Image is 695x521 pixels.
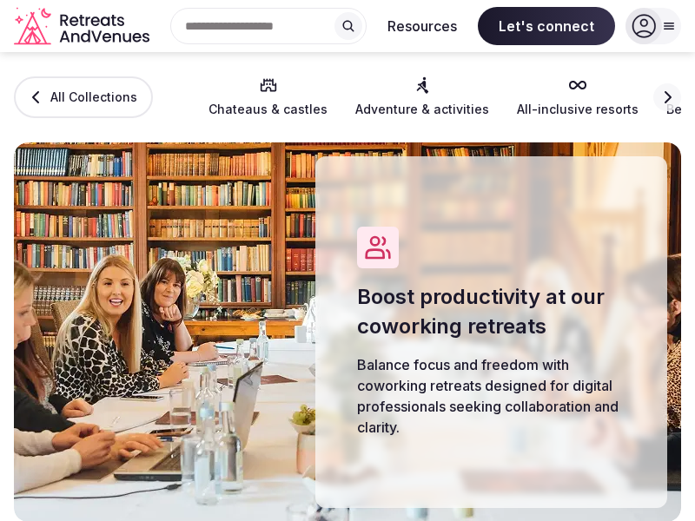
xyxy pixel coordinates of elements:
[478,7,615,45] span: Let's connect
[517,101,639,118] span: All-inclusive resorts
[208,101,328,118] span: Chateaus & castles
[14,76,153,118] a: All Collections
[14,7,153,46] svg: Retreats and Venues company logo
[208,76,328,118] a: Chateaus & castles
[517,76,639,118] a: All-inclusive resorts
[50,89,137,106] span: All Collections
[14,7,153,46] a: Visit the homepage
[355,101,489,118] span: Adventure & activities
[355,76,489,118] a: Adventure & activities
[374,7,471,45] button: Resources
[357,354,625,438] p: Balance focus and freedom with coworking retreats designed for digital professionals seeking coll...
[357,282,625,340] h1: Boost productivity at our coworking retreats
